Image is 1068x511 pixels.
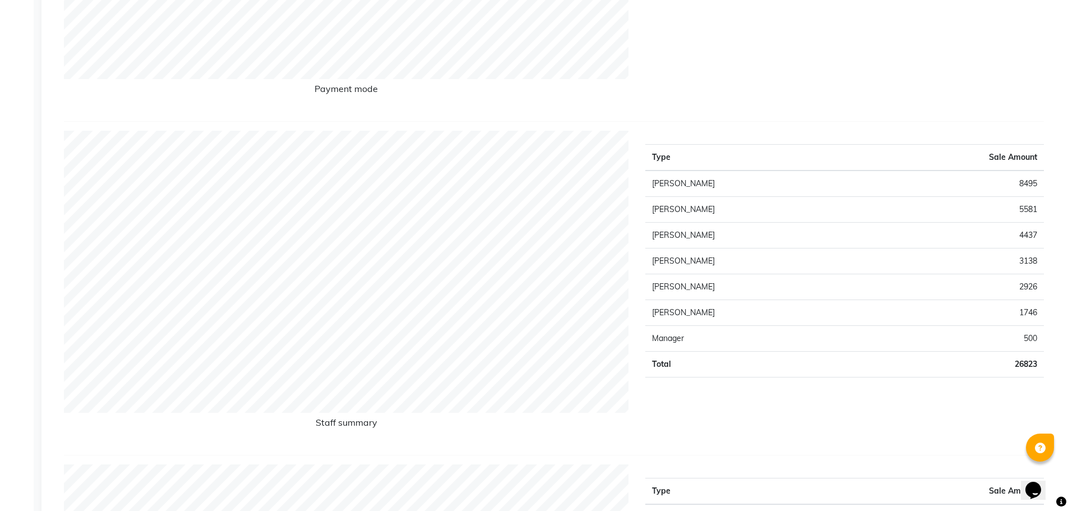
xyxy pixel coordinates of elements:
[866,197,1044,223] td: 5581
[645,352,866,378] td: Total
[645,197,866,223] td: [PERSON_NAME]
[645,145,866,171] th: Type
[645,326,866,352] td: Manager
[645,171,866,197] td: [PERSON_NAME]
[64,417,628,432] h6: Staff summary
[866,352,1044,378] td: 26823
[866,274,1044,300] td: 2926
[64,84,628,99] h6: Payment mode
[866,300,1044,326] td: 1746
[866,171,1044,197] td: 8495
[645,478,844,505] th: Type
[645,223,866,248] td: [PERSON_NAME]
[866,223,1044,248] td: 4437
[645,248,866,274] td: [PERSON_NAME]
[1021,466,1057,500] iframe: chat widget
[645,274,866,300] td: [PERSON_NAME]
[845,478,1044,505] th: Sale Amount
[866,248,1044,274] td: 3138
[866,145,1044,171] th: Sale Amount
[866,326,1044,352] td: 500
[645,300,866,326] td: [PERSON_NAME]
